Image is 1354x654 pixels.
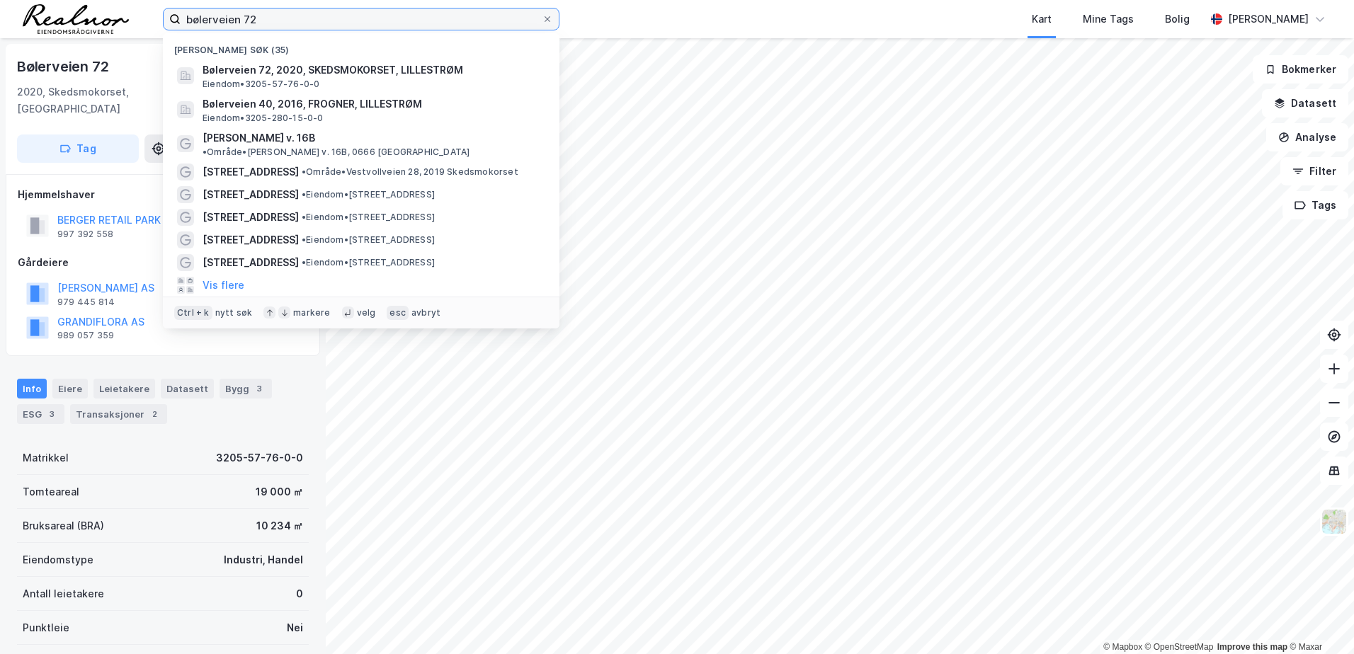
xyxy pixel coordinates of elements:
[1145,642,1214,652] a: OpenStreetMap
[1228,11,1309,28] div: [PERSON_NAME]
[17,55,111,78] div: Bølerveien 72
[302,166,306,177] span: •
[203,209,299,226] span: [STREET_ADDRESS]
[17,84,227,117] div: 2020, Skedsmokorset, [GEOGRAPHIC_DATA]
[203,163,299,180] span: [STREET_ADDRESS]
[203,113,324,124] span: Eiendom • 3205-280-15-0-0
[181,8,542,30] input: Søk på adresse, matrikkel, gårdeiere, leietakere eller personer
[174,306,212,320] div: Ctrl + k
[256,483,303,500] div: 19 000 ㎡
[1266,123,1348,151] button: Analyse
[203,147,470,158] span: Område • [PERSON_NAME] v. 16B, 0666 [GEOGRAPHIC_DATA]
[23,4,129,34] img: realnor-logo.934646d98de889bb5806.png
[18,186,308,203] div: Hjemmelshaver
[216,449,303,466] div: 3205-57-76-0-0
[302,189,306,200] span: •
[1217,642,1287,652] a: Improve this map
[1083,11,1134,28] div: Mine Tags
[17,379,47,398] div: Info
[387,306,409,320] div: esc
[147,407,161,421] div: 2
[357,307,376,319] div: velg
[23,449,69,466] div: Matrikkel
[302,166,518,178] span: Område • Vestvollveien 28, 2019 Skedsmokorset
[296,585,303,602] div: 0
[302,234,306,245] span: •
[17,404,64,424] div: ESG
[293,307,330,319] div: markere
[23,517,104,534] div: Bruksareal (BRA)
[252,381,266,396] div: 3
[203,231,299,248] span: [STREET_ADDRESS]
[203,147,207,157] span: •
[256,517,303,534] div: 10 234 ㎡
[45,407,59,421] div: 3
[203,186,299,203] span: [STREET_ADDRESS]
[203,254,299,271] span: [STREET_ADDRESS]
[1103,642,1142,652] a: Mapbox
[203,130,315,147] span: [PERSON_NAME] v. 16B
[302,257,435,268] span: Eiendom • [STREET_ADDRESS]
[203,96,542,113] span: Bølerveien 40, 2016, FROGNER, LILLESTRØM
[302,212,435,223] span: Eiendom • [STREET_ADDRESS]
[203,79,319,90] span: Eiendom • 3205-57-76-0-0
[1280,157,1348,185] button: Filter
[1283,586,1354,654] div: Kontrollprogram for chat
[23,619,69,636] div: Punktleie
[18,254,308,271] div: Gårdeiere
[57,229,113,240] div: 997 392 558
[1283,586,1354,654] iframe: Chat Widget
[1253,55,1348,84] button: Bokmerker
[1032,11,1052,28] div: Kart
[220,379,272,398] div: Bygg
[411,307,440,319] div: avbryt
[52,379,88,398] div: Eiere
[163,33,559,59] div: [PERSON_NAME] søk (35)
[70,404,167,424] div: Transaksjoner
[57,330,114,341] div: 989 057 359
[161,379,214,398] div: Datasett
[287,619,303,636] div: Nei
[1321,508,1348,535] img: Z
[302,212,306,222] span: •
[203,62,542,79] span: Bølerveien 72, 2020, SKEDSMOKORSET, LILLESTRØM
[302,257,306,268] span: •
[23,483,79,500] div: Tomteareal
[23,585,104,602] div: Antall leietakere
[17,134,139,163] button: Tag
[215,307,253,319] div: nytt søk
[1282,191,1348,219] button: Tags
[1165,11,1190,28] div: Bolig
[203,277,244,294] button: Vis flere
[93,379,155,398] div: Leietakere
[1262,89,1348,117] button: Datasett
[302,234,435,246] span: Eiendom • [STREET_ADDRESS]
[302,189,435,200] span: Eiendom • [STREET_ADDRESS]
[23,551,93,568] div: Eiendomstype
[224,551,303,568] div: Industri, Handel
[57,297,115,308] div: 979 445 814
